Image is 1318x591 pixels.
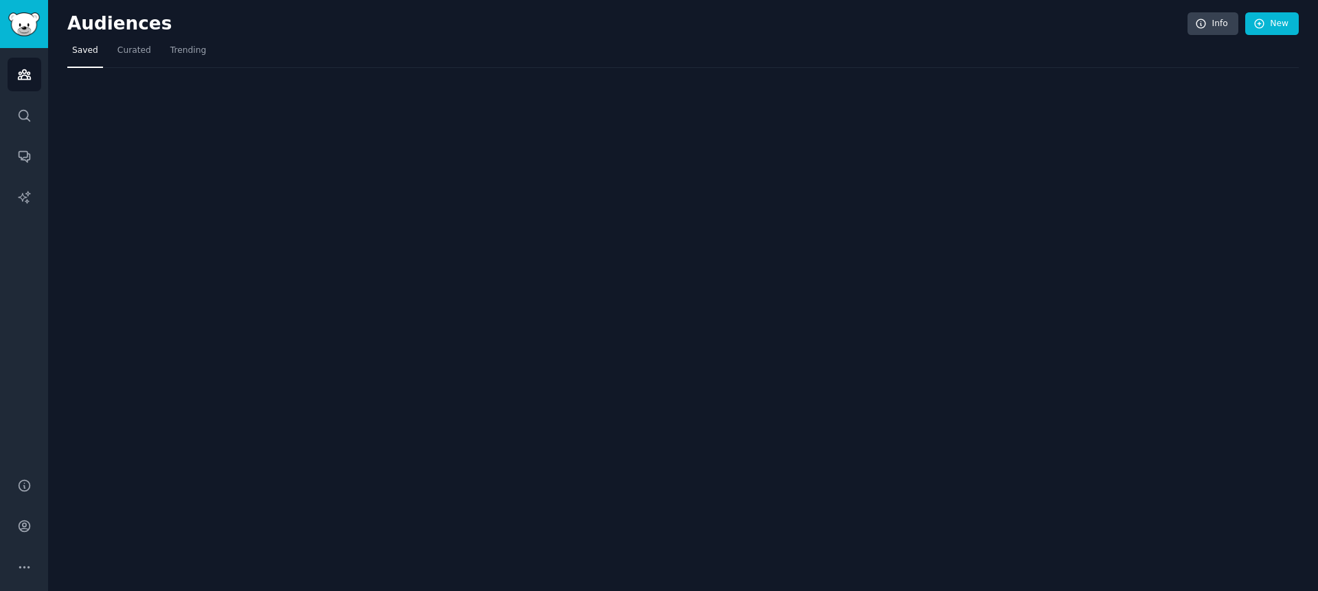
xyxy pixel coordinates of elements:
a: Saved [67,40,103,68]
a: Curated [113,40,156,68]
span: Trending [170,45,206,57]
span: Saved [72,45,98,57]
h2: Audiences [67,13,1188,35]
img: GummySearch logo [8,12,40,36]
span: Curated [117,45,151,57]
a: Trending [166,40,211,68]
a: Info [1188,12,1238,36]
a: New [1245,12,1299,36]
